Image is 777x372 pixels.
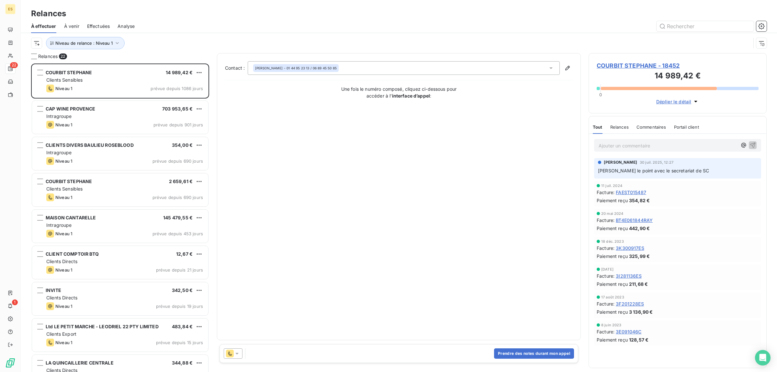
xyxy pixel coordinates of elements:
span: Facture : [597,328,614,335]
span: 342,50 € [172,287,193,293]
a: 22 [5,64,15,74]
span: 3K300917ES [616,245,644,251]
span: 325,99 € [629,253,650,260]
span: Clients Sensibles [46,77,83,83]
span: 3E091046C [616,328,641,335]
span: COURBIT STEPHANE - 18452 [597,61,759,70]
span: 0 [599,92,602,97]
span: Niveau 1 [55,122,72,127]
span: CLIENT COMPTOIR BTQ [46,251,99,257]
span: 12,67 € [176,251,193,257]
span: prévue depuis 901 jours [153,122,203,127]
span: BT4E061844RAY [616,217,653,224]
span: 344,88 € [172,360,193,366]
span: 211,68 € [629,281,648,287]
span: Niveau de relance : Niveau 1 [55,41,113,46]
span: 3F201228ES [616,300,644,307]
span: prévue depuis 690 jours [152,195,203,200]
span: 2 659,61 € [169,179,193,184]
span: 8 juin 2023 [601,323,622,327]
span: Niveau 1 [55,86,72,91]
div: grid [31,64,209,372]
span: 18 déc. 2023 [601,239,624,243]
span: 17 août 2023 [601,295,624,299]
span: Niveau 1 [55,304,72,309]
button: Niveau de relance : Niveau 1 [46,37,125,49]
span: COURBIT STEPHANE [46,179,92,184]
p: Une fois le numéro composé, cliquez ci-dessous pour accéder à l’ : [334,86,464,99]
span: Facture : [597,217,614,224]
span: 20 mai 2024 [601,212,624,215]
span: INVITE [46,287,61,293]
strong: interface d’appel [392,93,430,99]
span: COURBIT STEPHANE [46,70,92,75]
span: Relances [38,53,58,60]
span: 3I281136ES [616,273,642,279]
span: Facture : [597,300,614,307]
span: Paiement reçu [597,197,628,204]
span: prévue depuis 690 jours [152,158,203,164]
span: 1 [12,299,18,305]
span: Paiement reçu [597,336,628,343]
div: ES [5,4,16,14]
button: Déplier le détail [654,98,701,105]
span: prévue depuis 453 jours [152,231,203,236]
span: [PERSON_NAME] le point avec le secretariat de SC [598,168,709,173]
h3: Relances [31,8,66,19]
span: [PERSON_NAME] [604,159,637,165]
div: Open Intercom Messenger [755,350,771,366]
span: Niveau 1 [55,158,72,164]
span: 22 [59,53,67,59]
span: Portail client [674,124,699,130]
span: prévue depuis 1086 jours [151,86,203,91]
span: MAISON CANTARELLE [46,215,96,220]
span: [DATE] [601,267,614,271]
span: 14 989,42 € [166,70,193,75]
span: 22 [10,62,18,68]
div: - 01 44 95 23 13 / 06 89 45 50 85 [255,66,337,70]
span: prévue depuis 19 jours [156,304,203,309]
span: 442,90 € [629,225,650,232]
span: 30 juil. 2025, 12:27 [640,160,673,164]
span: 703 953,65 € [162,106,193,111]
h3: 14 989,42 € [597,70,759,83]
span: 128,57 € [629,336,648,343]
span: Commentaires [636,124,666,130]
span: Ltd LE PETIT MARCHE - LEODRIEL 22 PTY LIMITED [46,324,159,329]
span: Niveau 1 [55,267,72,273]
span: Clients Directs [46,295,77,300]
span: Intragroupe [46,222,72,228]
span: Intragroupe [46,113,72,119]
span: [PERSON_NAME] [255,66,283,70]
span: LA QUINCAILLERIE CENTRALE [46,360,114,366]
span: 354,82 € [629,197,650,204]
span: FAEST015487 [616,189,646,196]
img: Logo LeanPay [5,358,16,368]
span: CAP WINE PROVENCE [46,106,96,111]
span: Paiement reçu [597,308,628,315]
input: Rechercher [657,21,754,31]
span: CLIENTS DIVERS BAULIEU ROSEBLOOD [46,142,134,148]
label: Contact : [225,65,248,71]
span: Clients Export [46,331,76,337]
span: 3 136,90 € [629,308,653,315]
span: Déplier le détail [656,98,692,105]
span: Intragroupe [46,150,72,155]
span: Analyse [118,23,135,29]
span: Facture : [597,245,614,251]
span: À effectuer [31,23,56,29]
button: Prendre des notes durant mon appel [494,348,574,359]
span: prévue depuis 21 jours [156,267,203,273]
span: Clients Sensibles [46,186,83,192]
span: 354,00 € [172,142,193,148]
span: prévue depuis 15 jours [156,340,203,345]
span: Tout [593,124,602,130]
span: 483,84 € [172,324,193,329]
span: 145 479,55 € [163,215,193,220]
span: Paiement reçu [597,225,628,232]
span: Relances [610,124,629,130]
span: À venir [64,23,79,29]
span: Facture : [597,273,614,279]
span: 11 juil. 2024 [601,184,622,188]
span: Niveau 1 [55,231,72,236]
